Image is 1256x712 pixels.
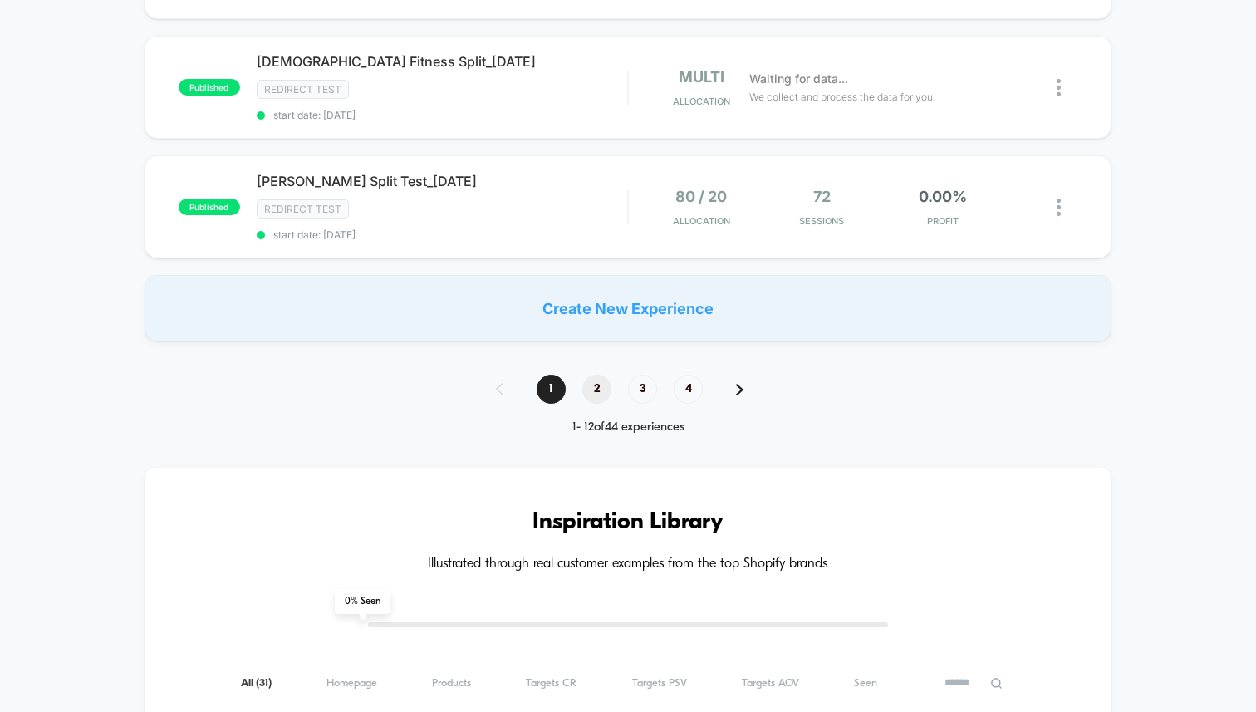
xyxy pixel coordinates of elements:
h3: Inspiration Library [194,509,1062,536]
span: Allocation [673,96,730,107]
span: 72 [813,188,831,205]
span: Allocation [673,215,730,227]
span: Homepage [326,677,377,690]
span: 80 / 20 [675,188,727,205]
img: close [1057,79,1061,96]
span: ( 31 ) [256,678,272,689]
span: Targets PSV [632,677,687,690]
span: [PERSON_NAME] Split Test_[DATE] [257,173,627,189]
span: 0 % Seen [335,589,390,614]
span: start date: [DATE] [257,109,627,121]
img: close [1057,199,1061,216]
span: 4 [674,375,703,404]
span: [DEMOGRAPHIC_DATA] Fitness Split_[DATE] [257,53,627,70]
span: Products [432,677,471,690]
img: pagination forward [736,384,743,395]
span: Targets CR [526,677,576,690]
span: PROFIT [886,215,998,227]
span: 3 [628,375,657,404]
span: multi [679,68,724,86]
span: 2 [582,375,611,404]
span: Seen [854,677,877,690]
span: published [179,199,240,215]
span: We collect and process the data for you [749,89,933,105]
span: All [241,677,272,690]
span: 0.00% [919,188,967,205]
span: Redirect Test [257,199,349,219]
span: Redirect Test [257,80,349,99]
div: Create New Experience [145,275,1111,341]
span: start date: [DATE] [257,228,627,241]
span: Targets AOV [742,677,799,690]
div: 1 - 12 of 44 experiences [479,420,777,435]
span: 1 [537,375,566,404]
span: Sessions [766,215,878,227]
h4: Illustrated through real customer examples from the top Shopify brands [194,557,1062,572]
span: published [179,79,240,96]
span: Waiting for data... [749,70,848,88]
